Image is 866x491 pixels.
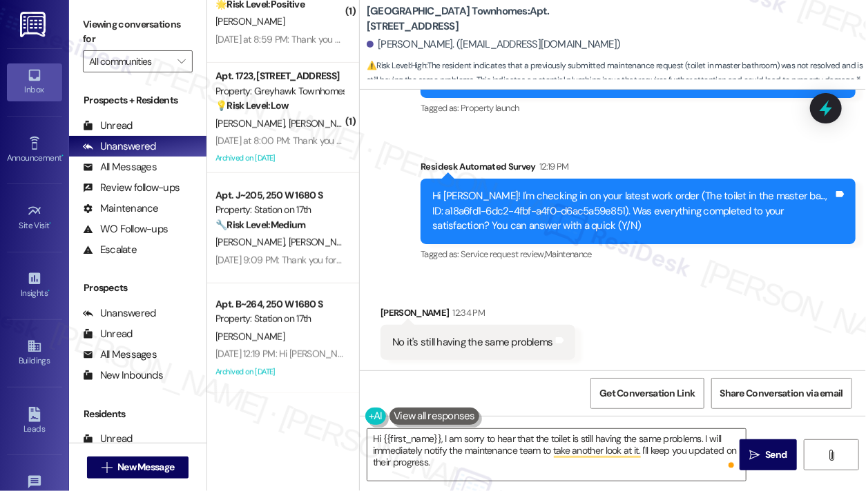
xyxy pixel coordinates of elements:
div: Unread [83,432,133,446]
span: [PERSON_NAME] [215,117,289,130]
i:  [749,450,760,461]
span: [PERSON_NAME] [289,236,358,248]
span: [PERSON_NAME] [289,117,358,130]
span: Service request review , [461,248,545,260]
div: Property: Greyhawk Townhomes [215,84,343,99]
div: 12:19 PM [536,159,569,174]
a: Site Visit • [7,199,62,237]
span: Share Conversation via email [720,386,843,401]
div: Property: Station on 17th [215,203,343,217]
div: No it's still having the same problems [392,335,553,350]
div: Property: Station on 17th [215,312,343,326]
b: [GEOGRAPHIC_DATA] Townhomes: Apt. [STREET_ADDRESS] [367,4,643,34]
button: New Message [87,457,189,479]
span: • [50,219,52,228]
div: Apt. B~264, 250 W 1680 S [215,297,343,312]
div: Residents [69,407,206,421]
div: Unanswered [83,306,156,321]
span: New Message [117,460,174,474]
a: Buildings [7,334,62,372]
div: Maintenance [83,201,159,216]
div: Unanswered [83,139,156,154]
div: 12:34 PM [450,305,485,320]
div: WO Follow-ups [83,222,168,237]
span: [PERSON_NAME] [215,330,285,343]
div: Residesk Automated Survey [421,159,856,179]
span: [PERSON_NAME] [215,15,285,28]
a: Leads [7,403,62,440]
textarea: To enrich screen reader interactions, please activate Accessibility in Grammarly extension settings [367,429,746,481]
div: Apt. 1723, [STREET_ADDRESS] [215,69,343,83]
div: Escalate [83,243,137,257]
div: Prospects + Residents [69,93,206,108]
label: Viewing conversations for [83,14,193,50]
button: Share Conversation via email [711,378,852,409]
div: Review follow-ups [83,181,180,195]
div: Prospects [69,281,206,295]
div: Unread [83,119,133,133]
div: [PERSON_NAME]. ([EMAIL_ADDRESS][DOMAIN_NAME]) [367,37,621,52]
div: Hi [PERSON_NAME]! I'm checking in on your latest work order (The toilet in the master ba..., ID: ... [432,189,834,233]
div: Apt. J~205, 250 W 1680 S [215,188,343,203]
span: Send [765,448,787,462]
button: Send [740,439,797,470]
div: Tagged as: [421,244,856,264]
strong: ⚠️ Risk Level: High [367,60,426,71]
a: Inbox [7,63,62,101]
div: All Messages [83,348,157,362]
div: Archived on [DATE] [214,150,345,167]
input: All communities [89,50,171,72]
i:  [102,462,112,473]
span: [PERSON_NAME] [215,236,289,248]
div: Unread [83,327,133,341]
div: Tagged as: [421,98,856,118]
span: Maintenance [545,248,592,260]
i:  [177,56,185,67]
div: Archived on [DATE] [214,363,345,381]
span: Property launch [461,102,519,114]
span: • [48,286,50,296]
a: Insights • [7,267,62,304]
strong: 💡 Risk Level: Low [215,99,289,112]
strong: 🔧 Risk Level: Medium [215,219,305,231]
div: New Inbounds [83,368,163,383]
span: Get Conversation Link [599,386,695,401]
button: Get Conversation Link [590,378,704,409]
div: All Messages [83,160,157,174]
span: : The resident indicates that a previously submitted maintenance request (toilet in master bathro... [367,59,866,103]
img: ResiDesk Logo [20,12,48,37]
i:  [826,450,836,461]
span: • [61,151,64,161]
div: [PERSON_NAME] [381,305,575,325]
